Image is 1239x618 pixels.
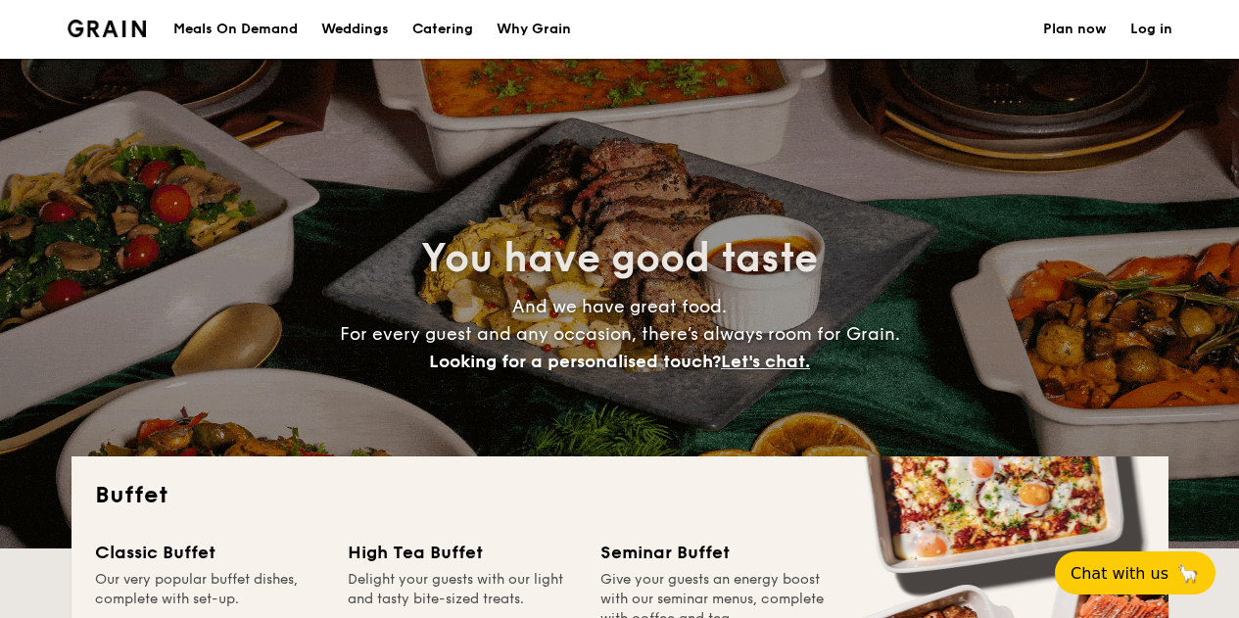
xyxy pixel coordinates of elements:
div: High Tea Buffet [348,539,577,566]
div: Classic Buffet [95,539,324,566]
span: Let's chat. [721,351,810,372]
img: Grain [68,20,147,37]
button: Chat with us🦙 [1055,551,1215,594]
span: Chat with us [1071,564,1168,583]
h2: Buffet [95,480,1145,511]
a: Logotype [68,20,147,37]
span: 🦙 [1176,562,1200,585]
div: Seminar Buffet [600,539,830,566]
